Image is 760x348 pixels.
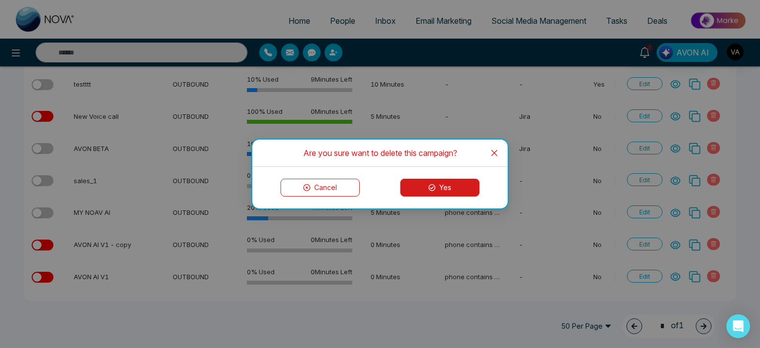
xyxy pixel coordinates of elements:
div: Open Intercom Messenger [726,314,750,338]
button: Cancel [281,179,360,197]
span: close [490,149,498,157]
button: Close [481,140,508,166]
div: Are you sure want to delete this campaign? [264,148,496,158]
button: Yes [400,179,479,197]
